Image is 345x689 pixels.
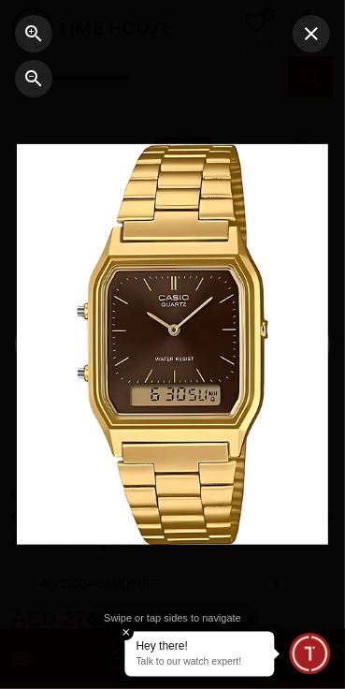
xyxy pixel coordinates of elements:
em: Close tooltip [118,624,135,641]
button: ← [15,320,52,369]
div: Hey there! [137,639,264,654]
div: Chat Widget [290,634,331,675]
p: Talk to our watch expert! [137,656,264,669]
button: → [293,320,330,369]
